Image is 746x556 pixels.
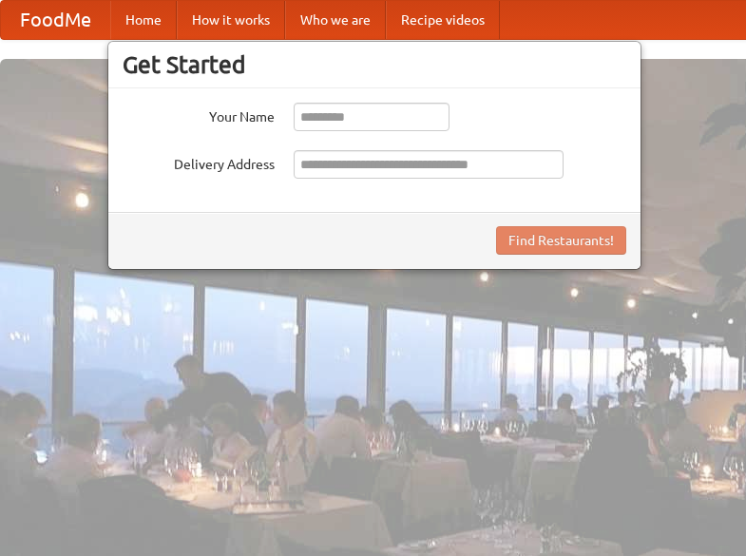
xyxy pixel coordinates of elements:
[123,103,275,126] label: Your Name
[1,1,110,39] a: FoodMe
[110,1,177,39] a: Home
[123,150,275,174] label: Delivery Address
[285,1,386,39] a: Who we are
[496,226,626,255] button: Find Restaurants!
[177,1,285,39] a: How it works
[386,1,500,39] a: Recipe videos
[123,50,626,79] h3: Get Started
